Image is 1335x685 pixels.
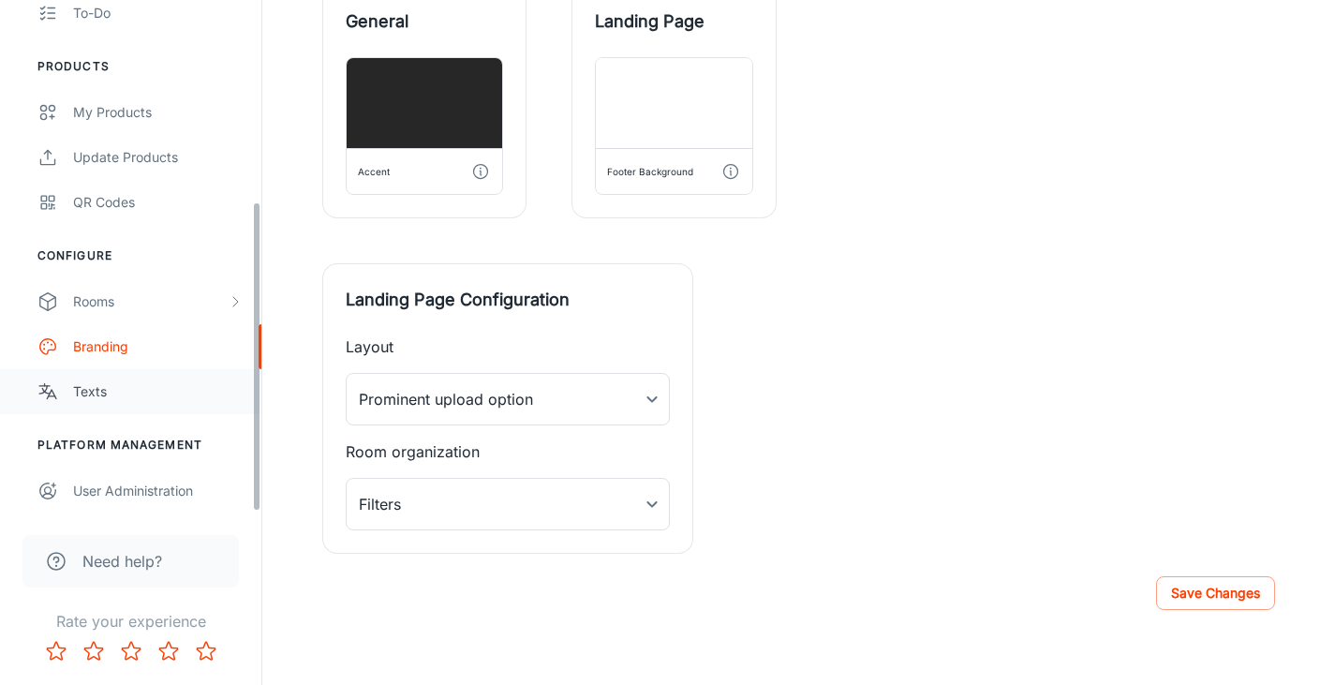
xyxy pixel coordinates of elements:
[73,291,228,312] div: Rooms
[37,633,75,670] button: Rate 1 star
[73,336,243,357] div: Branding
[346,478,670,530] div: Filters
[73,481,243,501] div: User Administration
[112,633,150,670] button: Rate 3 star
[187,633,225,670] button: Rate 5 star
[346,373,670,425] div: Prominent upload option
[346,287,670,313] span: Landing Page Configuration
[1156,576,1275,610] button: Save Changes
[15,610,246,633] p: Rate your experience
[75,633,112,670] button: Rate 2 star
[73,102,243,123] div: My Products
[82,550,162,573] span: Need help?
[346,8,503,35] span: General
[73,192,243,213] div: QR Codes
[73,147,243,168] div: Update Products
[607,162,693,181] div: Footer Background
[73,381,243,402] div: Texts
[346,335,670,358] p: Layout
[150,633,187,670] button: Rate 4 star
[358,162,390,181] div: Accent
[73,3,243,23] div: To-do
[346,440,670,463] p: Room organization
[595,8,752,35] span: Landing Page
